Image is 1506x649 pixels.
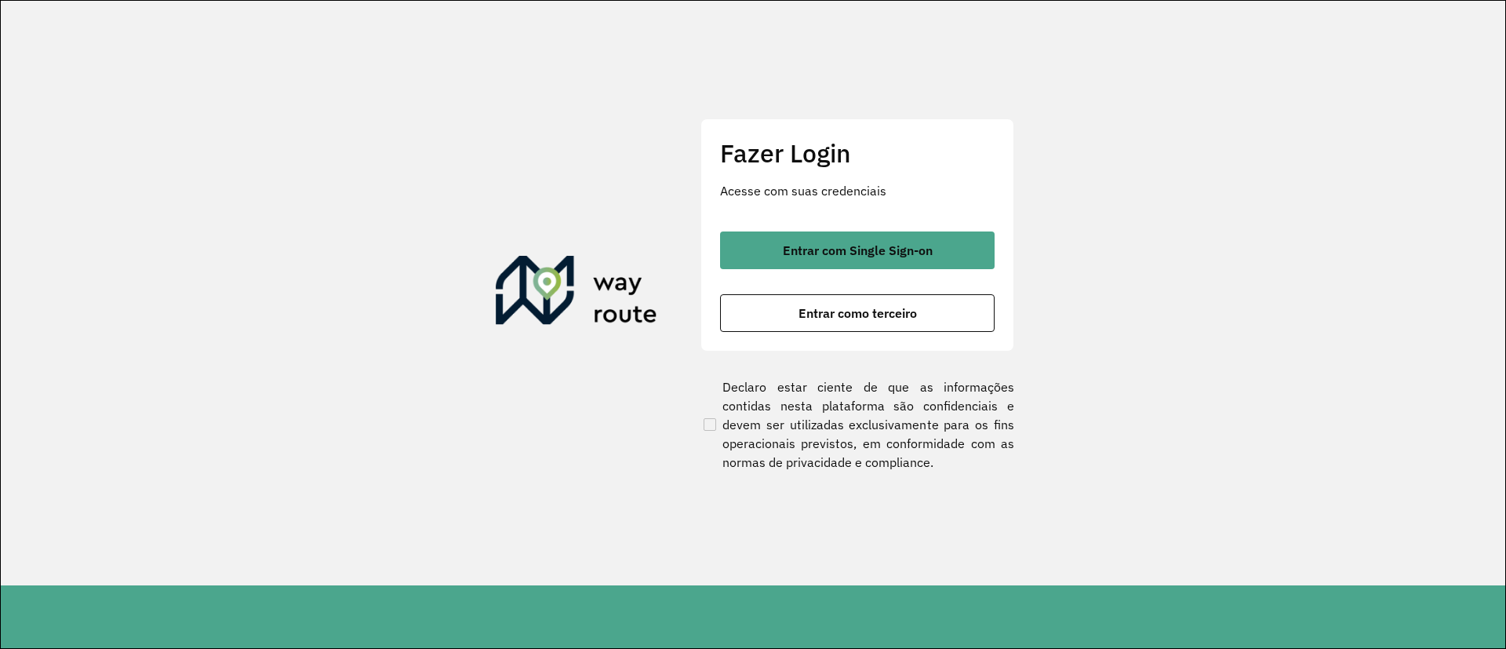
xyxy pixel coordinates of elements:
span: Entrar como terceiro [798,307,917,319]
p: Acesse com suas credenciais [720,181,995,200]
span: Entrar com Single Sign-on [783,244,933,257]
img: Roteirizador AmbevTech [496,256,657,331]
button: button [720,232,995,269]
button: button [720,294,995,332]
h2: Fazer Login [720,138,995,168]
label: Declaro estar ciente de que as informações contidas nesta plataforma são confidenciais e devem se... [700,377,1014,472]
